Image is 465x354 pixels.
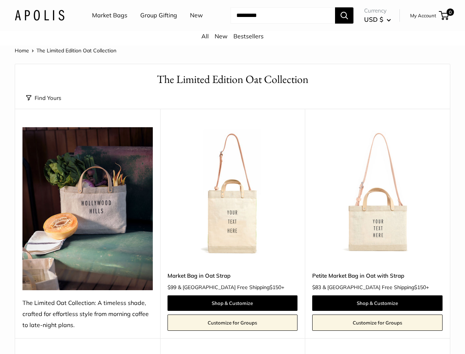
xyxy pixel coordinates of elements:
[15,10,64,21] img: Apolis
[312,271,443,280] a: Petite Market Bag in Oat with Strap
[22,127,153,290] img: The Limited Oat Collection: A timeless shade, crafted for effortless style from morning coffee to...
[92,10,127,21] a: Market Bags
[168,271,298,280] a: Market Bag in Oat Strap
[335,7,353,24] button: Search
[168,127,298,258] img: Market Bag in Oat Strap
[270,284,281,291] span: $150
[447,8,454,16] span: 0
[312,295,443,311] a: Shop & Customize
[15,47,29,54] a: Home
[178,285,284,290] span: & [GEOGRAPHIC_DATA] Free Shipping +
[230,7,335,24] input: Search...
[215,32,228,40] a: New
[201,32,209,40] a: All
[440,11,449,20] a: 0
[168,315,298,331] a: Customize for Groups
[323,285,429,290] span: & [GEOGRAPHIC_DATA] Free Shipping +
[15,46,116,55] nav: Breadcrumb
[312,127,443,258] img: Petite Market Bag in Oat with Strap
[140,10,177,21] a: Group Gifting
[312,315,443,331] a: Customize for Groups
[36,47,116,54] span: The Limited Edition Oat Collection
[364,15,383,23] span: USD $
[233,32,264,40] a: Bestsellers
[26,72,439,87] h1: The Limited Edition Oat Collection
[312,284,321,291] span: $83
[168,127,298,258] a: Market Bag in Oat StrapMarket Bag in Oat Strap
[410,11,436,20] a: My Account
[364,14,391,25] button: USD $
[312,127,443,258] a: Petite Market Bag in Oat with StrapPetite Market Bag in Oat with Strap
[22,298,153,331] div: The Limited Oat Collection: A timeless shade, crafted for effortless style from morning coffee to...
[190,10,203,21] a: New
[168,295,298,311] a: Shop & Customize
[168,284,176,291] span: $99
[364,6,391,16] span: Currency
[26,93,61,103] button: Find Yours
[414,284,426,291] span: $150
